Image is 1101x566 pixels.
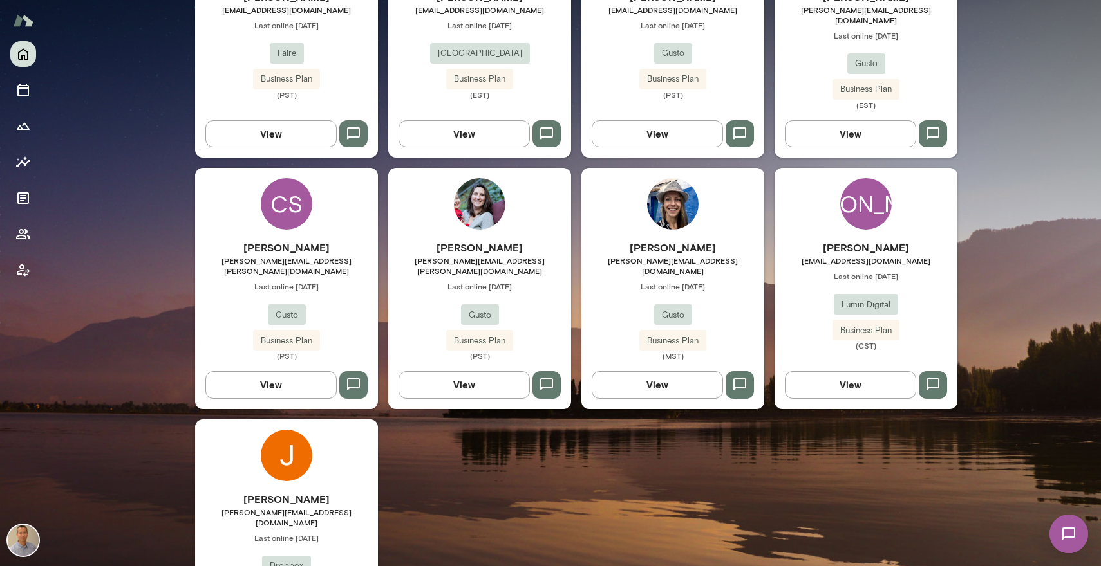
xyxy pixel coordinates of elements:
[388,89,571,100] span: (EST)
[454,178,505,230] img: Julia Miller
[785,371,916,398] button: View
[581,255,764,276] span: [PERSON_NAME][EMAIL_ADDRESS][DOMAIN_NAME]
[10,257,36,283] button: Client app
[446,334,513,347] span: Business Plan
[388,281,571,291] span: Last online [DATE]
[775,30,957,41] span: Last online [DATE]
[195,351,378,361] span: (PST)
[785,120,916,147] button: View
[10,221,36,247] button: Members
[195,533,378,543] span: Last online [DATE]
[253,334,320,347] span: Business Plan
[581,89,764,100] span: (PST)
[205,371,337,398] button: View
[10,77,36,103] button: Sessions
[195,255,378,276] span: [PERSON_NAME][EMAIL_ADDRESS][PERSON_NAME][DOMAIN_NAME]
[581,351,764,361] span: (MST)
[647,178,699,230] img: Leah Brite
[834,298,898,311] span: Lumin Digital
[430,47,530,60] span: [GEOGRAPHIC_DATA]
[775,340,957,351] span: (CST)
[388,255,571,276] span: [PERSON_NAME][EMAIL_ADDRESS][PERSON_NAME][DOMAIN_NAME]
[8,525,39,556] img: Kevin Au
[446,73,513,86] span: Business Plan
[775,240,957,255] h6: [PERSON_NAME]
[10,185,36,211] button: Documents
[581,281,764,291] span: Last online [DATE]
[195,240,378,255] h6: [PERSON_NAME]
[775,271,957,281] span: Last online [DATE]
[639,334,706,347] span: Business Plan
[270,47,304,60] span: Faire
[10,113,36,139] button: Growth Plan
[847,57,885,70] span: Gusto
[833,324,899,337] span: Business Plan
[13,8,33,33] img: Mento
[775,100,957,110] span: (EST)
[581,5,764,15] span: [EMAIL_ADDRESS][DOMAIN_NAME]
[195,491,378,507] h6: [PERSON_NAME]
[388,351,571,361] span: (PST)
[581,240,764,255] h6: [PERSON_NAME]
[388,240,571,255] h6: [PERSON_NAME]
[775,5,957,25] span: [PERSON_NAME][EMAIL_ADDRESS][DOMAIN_NAME]
[388,20,571,30] span: Last online [DATE]
[833,83,899,96] span: Business Plan
[195,281,378,291] span: Last online [DATE]
[195,5,378,15] span: [EMAIL_ADDRESS][DOMAIN_NAME]
[581,20,764,30] span: Last online [DATE]
[775,255,957,266] span: [EMAIL_ADDRESS][DOMAIN_NAME]
[592,371,723,398] button: View
[261,430,312,481] img: Joanie Martinez
[268,309,306,322] span: Gusto
[654,309,692,322] span: Gusto
[195,20,378,30] span: Last online [DATE]
[253,73,320,86] span: Business Plan
[388,5,571,15] span: [EMAIL_ADDRESS][DOMAIN_NAME]
[261,178,312,230] div: CS
[840,178,892,230] div: [PERSON_NAME]
[461,309,499,322] span: Gusto
[205,120,337,147] button: View
[195,89,378,100] span: (PST)
[10,149,36,175] button: Insights
[195,507,378,527] span: [PERSON_NAME][EMAIL_ADDRESS][DOMAIN_NAME]
[10,41,36,67] button: Home
[592,120,723,147] button: View
[654,47,692,60] span: Gusto
[399,120,530,147] button: View
[399,371,530,398] button: View
[639,73,706,86] span: Business Plan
